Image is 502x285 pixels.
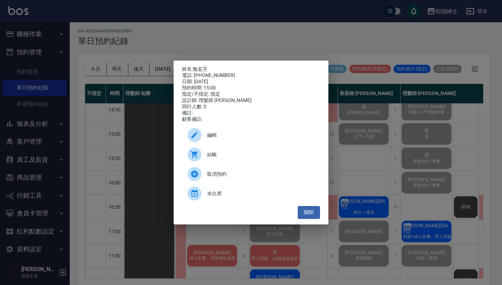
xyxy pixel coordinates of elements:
[182,145,320,164] a: 結帳
[182,125,320,145] div: 編輯
[193,66,207,72] a: 無名字
[182,110,320,116] div: 備註:
[182,91,320,97] div: 指定/不指定: 指定
[207,132,314,139] span: 編輯
[182,72,320,79] div: 電話: [PHONE_NUMBER]
[207,190,314,197] span: 未出席
[298,206,320,219] button: 關閉
[207,151,314,158] span: 結帳
[207,171,314,178] span: 取消預約
[182,116,320,122] div: 顧客備註:
[182,97,320,104] div: 設計師: 理髮師 [PERSON_NAME]
[182,164,320,184] div: 取消預約
[182,66,320,72] p: 姓名:
[182,104,320,110] div: 同行人數: 0
[182,79,320,85] div: 日期: [DATE]
[182,85,320,91] div: 預約時間: 15:00
[182,184,320,203] div: 未出席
